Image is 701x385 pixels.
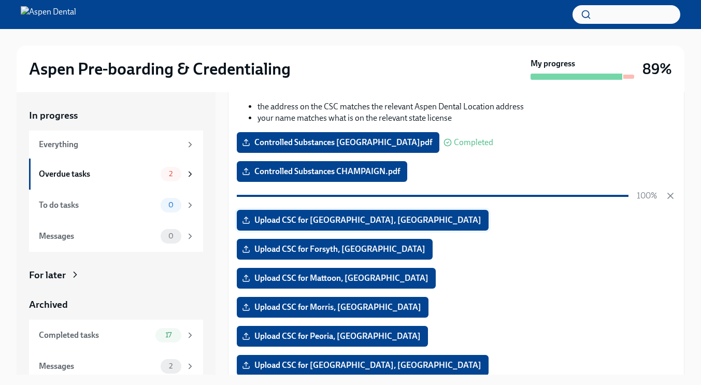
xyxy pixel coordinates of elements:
[29,298,203,311] a: Archived
[29,159,203,190] a: Overdue tasks2
[163,362,179,370] span: 2
[244,331,421,341] span: Upload CSC for Peoria, [GEOGRAPHIC_DATA]
[237,297,428,318] label: Upload CSC for Morris, [GEOGRAPHIC_DATA]
[244,244,425,254] span: Upload CSC for Forsyth, [GEOGRAPHIC_DATA]
[29,320,203,351] a: Completed tasks17
[244,215,481,225] span: Upload CSC for [GEOGRAPHIC_DATA], [GEOGRAPHIC_DATA]
[39,168,156,180] div: Overdue tasks
[244,302,421,312] span: Upload CSC for Morris, [GEOGRAPHIC_DATA]
[237,268,436,289] label: Upload CSC for Mattoon, [GEOGRAPHIC_DATA]
[29,268,203,282] a: For later
[29,59,291,79] h2: Aspen Pre-boarding & Credentialing
[531,58,575,69] strong: My progress
[29,268,66,282] div: For later
[39,199,156,211] div: To do tasks
[39,231,156,242] div: Messages
[39,330,151,341] div: Completed tasks
[162,232,180,240] span: 0
[237,132,439,153] label: Controlled Substances [GEOGRAPHIC_DATA]pdf
[29,131,203,159] a: Everything
[244,166,400,177] span: Controlled Substances CHAMPAIGN.pdf
[29,109,203,122] a: In progress
[237,210,489,231] label: Upload CSC for [GEOGRAPHIC_DATA], [GEOGRAPHIC_DATA]
[237,355,489,376] label: Upload CSC for [GEOGRAPHIC_DATA], [GEOGRAPHIC_DATA]
[244,360,481,370] span: Upload CSC for [GEOGRAPHIC_DATA], [GEOGRAPHIC_DATA]
[237,326,428,347] label: Upload CSC for Peoria, [GEOGRAPHIC_DATA]
[257,101,676,112] li: the address on the CSC matches the relevant Aspen Dental Location address
[29,190,203,221] a: To do tasks0
[642,60,672,78] h3: 89%
[237,239,433,260] label: Upload CSC for Forsyth, [GEOGRAPHIC_DATA]
[637,190,657,202] p: 100%
[39,361,156,372] div: Messages
[257,112,676,124] li: your name matches what is on the relevant state license
[162,201,180,209] span: 0
[244,273,428,283] span: Upload CSC for Mattoon, [GEOGRAPHIC_DATA]
[21,6,76,23] img: Aspen Dental
[29,221,203,252] a: Messages0
[665,191,676,201] button: Cancel
[29,351,203,382] a: Messages2
[244,137,432,148] span: Controlled Substances [GEOGRAPHIC_DATA]pdf
[237,161,407,182] label: Controlled Substances CHAMPAIGN.pdf
[163,170,179,178] span: 2
[454,138,493,147] span: Completed
[159,331,178,339] span: 17
[39,139,181,150] div: Everything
